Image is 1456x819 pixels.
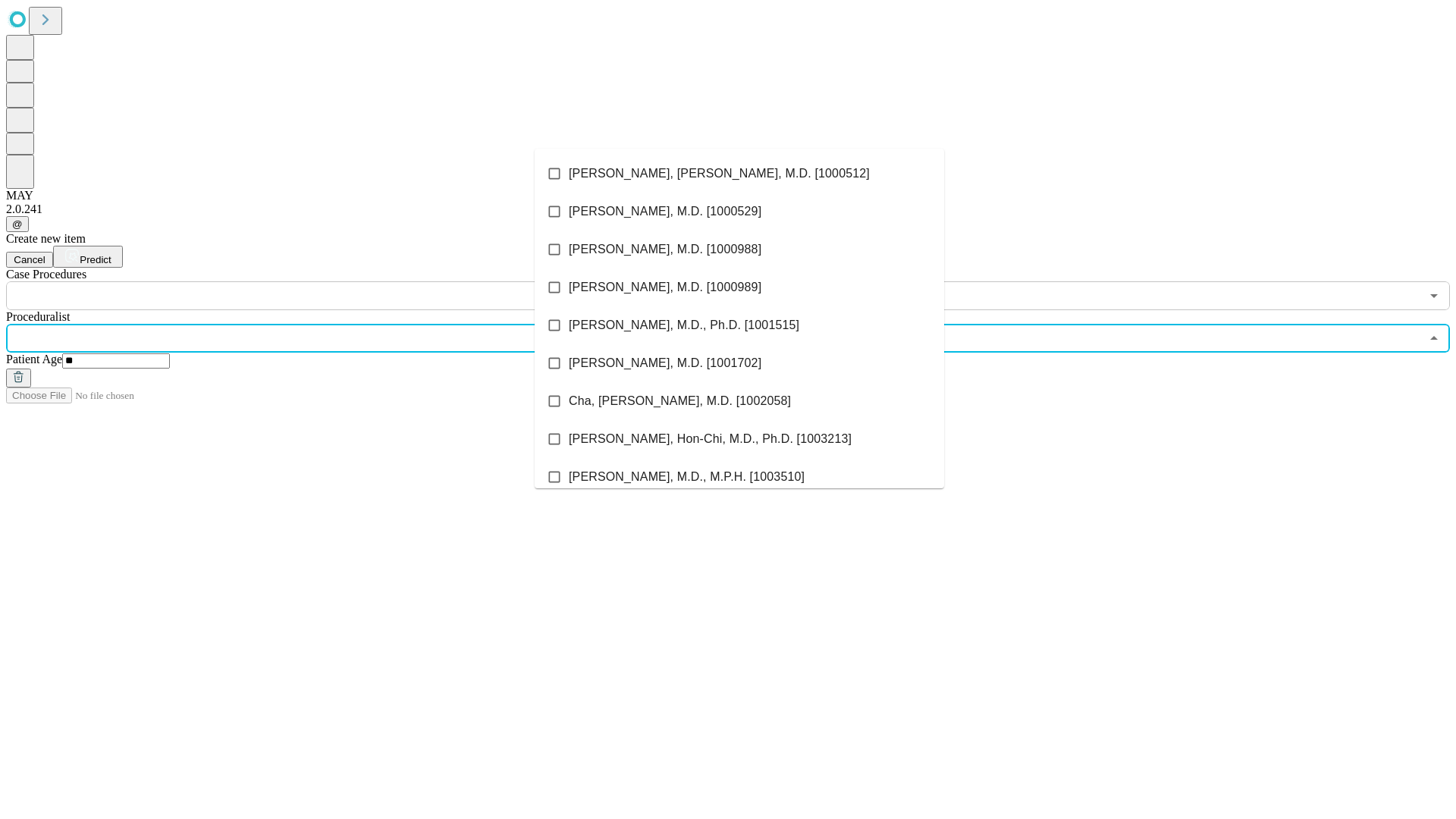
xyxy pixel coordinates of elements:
[1423,285,1445,306] button: Open
[6,353,62,366] span: Patient Age
[12,218,23,230] span: @
[1423,328,1445,349] button: Close
[53,246,123,268] button: Predict
[6,310,70,323] span: Proceduralist
[569,202,761,221] span: [PERSON_NAME], M.D. [1000529]
[6,268,86,281] span: Scheduled Procedure
[569,316,799,334] span: [PERSON_NAME], M.D., Ph.D. [1001515]
[6,252,53,268] button: Cancel
[569,430,852,448] span: [PERSON_NAME], Hon-Chi, M.D., Ph.D. [1003213]
[6,189,1450,202] div: MAY
[569,354,761,372] span: [PERSON_NAME], M.D. [1001702]
[6,232,86,245] span: Create new item
[80,254,111,265] span: Predict
[14,254,45,265] span: Cancel
[569,392,791,410] span: Cha, [PERSON_NAME], M.D. [1002058]
[569,240,761,259] span: [PERSON_NAME], M.D. [1000988]
[6,202,1450,216] div: 2.0.241
[569,468,805,486] span: [PERSON_NAME], M.D., M.P.H. [1003510]
[569,165,870,183] span: [PERSON_NAME], [PERSON_NAME], M.D. [1000512]
[569,278,761,297] span: [PERSON_NAME], M.D. [1000989]
[6,216,29,232] button: @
